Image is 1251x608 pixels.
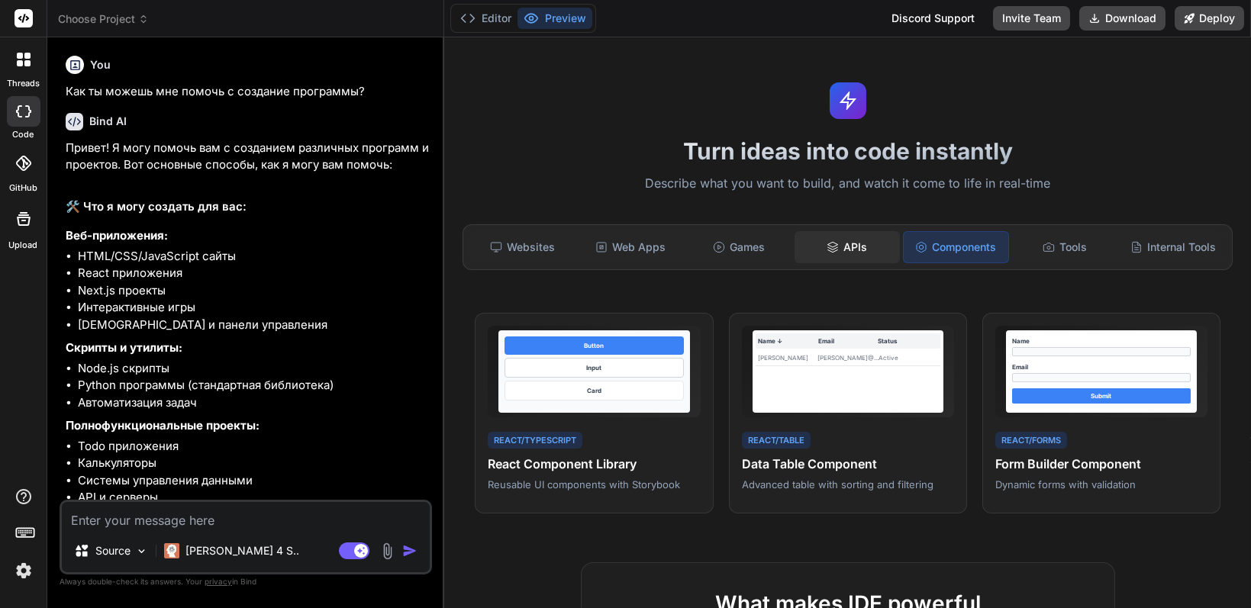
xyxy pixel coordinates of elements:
[454,8,517,29] button: Editor
[879,353,937,362] div: Active
[135,545,148,558] img: Pick Models
[1012,231,1117,263] div: Tools
[66,418,260,433] strong: Полнофункциональные проекты:
[995,455,1207,473] h4: Form Builder Component
[90,57,111,72] h6: You
[995,478,1207,491] p: Dynamic forms with validation
[1012,388,1191,404] div: Submit
[66,140,429,174] p: Привет! Я могу помочь вам с созданием различных программ и проектов. Вот основные способы, как я ...
[60,574,432,589] p: Always double-check its answers. Your in Bind
[742,432,811,449] div: React/Table
[795,231,900,263] div: APIs
[66,340,182,355] strong: Скрипты и утилиты:
[78,394,429,412] li: Автоматизация задач
[453,137,1242,165] h1: Turn ideas into code instantly
[58,11,149,27] span: Choose Project
[903,231,1010,263] div: Components
[66,198,429,216] h2: 🛠️ Что я могу создать для вас:
[818,336,878,346] div: Email
[505,358,683,378] div: Input
[993,6,1070,31] button: Invite Team
[488,432,582,449] div: React/TypeScript
[517,8,592,29] button: Preview
[1012,362,1191,372] div: Email
[379,542,396,560] img: attachment
[78,360,429,378] li: Node.js скрипты
[78,438,429,455] li: Todo приложения
[742,478,954,491] p: Advanced table with sorting and filtering
[9,182,37,195] label: GitHub
[488,455,700,473] h4: React Component Library
[488,478,700,491] p: Reusable UI components with Storybook
[205,577,232,586] span: privacy
[453,174,1242,194] p: Describe what you want to build, and watch it come to life in real-time
[78,282,429,300] li: Next.js проекты
[78,299,429,317] li: Интерактивные игры
[78,317,429,334] li: [DEMOGRAPHIC_DATA] и панели управления
[89,114,127,129] h6: Bind AI
[7,77,40,90] label: threads
[95,543,131,558] p: Source
[742,455,954,473] h4: Data Table Component
[78,472,429,490] li: Системы управления данными
[686,231,792,263] div: Games
[505,381,683,401] div: Card
[1175,6,1244,31] button: Deploy
[185,543,299,558] p: [PERSON_NAME] 4 S..
[759,353,817,362] div: [PERSON_NAME]
[1012,336,1191,346] div: Name
[78,489,429,507] li: API и серверы
[817,353,879,362] div: [PERSON_NAME]@...
[78,265,429,282] li: React приложения
[9,239,38,252] label: Upload
[78,377,429,394] li: Python программы (стандартная библиотека)
[78,455,429,472] li: Калькуляторы
[995,432,1067,449] div: React/Forms
[78,248,429,265] li: HTML/CSS/JavaScript сайты
[66,83,429,101] p: Как ты можешь мне помочь с создание программы?
[759,336,818,346] div: Name ↓
[578,231,683,263] div: Web Apps
[1079,6,1166,31] button: Download
[11,558,37,584] img: settings
[1120,231,1226,263] div: Internal Tools
[402,543,418,558] img: icon
[505,336,683,355] div: Button
[66,228,168,243] strong: Веб-приложения:
[882,6,984,31] div: Discord Support
[13,128,34,141] label: code
[469,231,575,263] div: Websites
[164,543,179,558] img: Claude 4 Sonnet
